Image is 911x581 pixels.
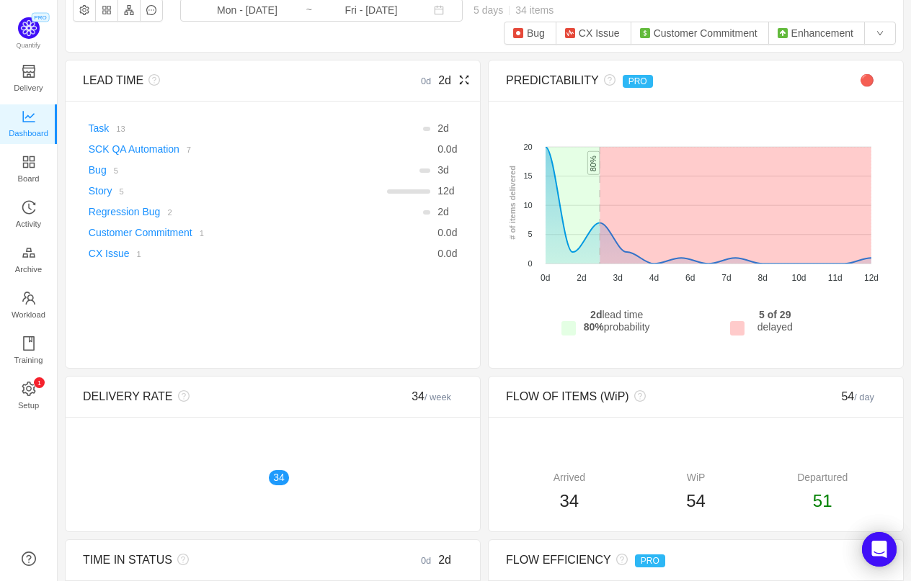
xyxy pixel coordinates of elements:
[541,274,550,284] tspan: 0d
[17,42,41,49] span: Quantify
[584,309,650,333] span: lead time
[434,5,444,15] i: icon: calendar
[22,246,36,260] i: icon: gold
[22,156,36,184] a: Board
[523,143,532,151] tspan: 20
[813,491,832,510] span: 51
[421,555,438,566] small: 0d
[508,166,517,240] text: # of items delivered
[791,274,806,284] tspan: 10d
[89,143,179,155] a: SCK QA Automation
[512,27,524,39] img: 10303
[116,125,125,133] small: 13
[437,248,457,259] span: d
[412,390,451,402] span: 34
[22,382,36,396] i: icon: setting
[685,274,695,284] tspan: 6d
[437,164,449,176] span: d
[189,2,306,18] input: Start date
[559,491,579,510] span: 34
[22,337,36,366] a: Training
[506,72,791,89] div: PREDICTABILITY
[611,554,628,565] i: icon: question-circle
[192,227,204,238] a: 1
[438,554,451,566] span: 2d
[635,554,665,567] span: PRO
[437,143,457,155] span: d
[83,74,143,86] span: LEAD TIME
[590,309,602,320] strong: 2d
[421,76,438,86] small: 0d
[438,74,451,86] span: 2d
[437,248,451,259] span: 0.0
[109,122,125,134] a: 13
[623,75,653,88] span: PRO
[463,4,564,16] span: 5 days
[523,201,532,210] tspan: 10
[631,22,769,45] button: Customer Commitment
[864,274,879,284] tspan: 12d
[437,164,443,176] span: 3
[22,551,36,566] a: icon: question-circle
[862,532,897,567] div: Open Intercom Messenger
[556,22,631,45] button: CX Issue
[437,122,449,134] span: d
[14,346,43,374] span: Training
[506,470,633,485] div: Arrived
[437,227,451,238] span: 0.0
[313,2,430,18] input: End date
[22,109,36,124] i: icon: line-chart
[112,185,123,197] a: 5
[89,248,130,259] a: CX Issue
[167,208,172,217] small: 2
[22,292,36,320] a: Workload
[34,377,45,388] sup: 1
[768,22,865,45] button: Enhancement
[187,145,191,154] small: 7
[854,392,874,402] small: / day
[864,22,896,45] button: icon: down
[160,206,172,217] a: 2
[759,470,886,485] div: Departured
[758,274,768,284] tspan: 8d
[528,230,533,239] tspan: 5
[119,187,123,196] small: 5
[130,248,141,259] a: 1
[564,27,576,39] img: 10304
[599,74,616,86] i: icon: question-circle
[22,246,36,275] a: Archive
[18,391,39,420] span: Setup
[137,250,141,258] small: 1
[179,143,191,155] a: 7
[143,74,160,86] i: icon: question-circle
[83,388,368,405] div: DELIVERY RATE
[14,73,43,102] span: Delivery
[22,64,36,78] i: icon: shop
[504,22,556,45] button: Bug
[686,491,706,510] span: 54
[31,13,49,22] span: PRO
[22,200,36,215] i: icon: history
[89,185,112,197] a: Story
[528,259,533,268] tspan: 0
[18,17,40,39] img: Quantify
[777,27,788,39] img: 10310
[506,551,791,569] div: FLOW EFFICIENCY
[22,155,36,169] i: icon: appstore
[22,382,36,411] a: icon: settingSetup
[437,227,457,238] span: d
[437,206,449,217] span: d
[15,255,42,284] span: Archive
[437,185,449,197] span: 12
[16,210,41,238] span: Activity
[114,166,118,175] small: 5
[523,172,532,181] tspan: 15
[629,390,646,402] i: icon: question-circle
[200,229,204,238] small: 1
[22,336,36,351] i: icon: book
[437,122,443,134] span: 2
[173,390,190,402] i: icon: question-circle
[22,201,36,230] a: Activity
[12,300,45,329] span: Workload
[22,291,36,305] i: icon: team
